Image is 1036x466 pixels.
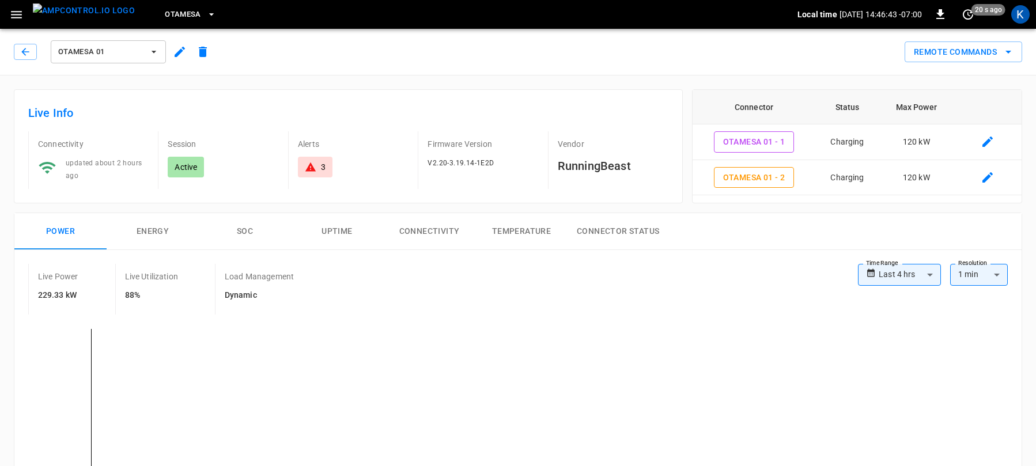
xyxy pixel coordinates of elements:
p: Live Power [38,271,78,282]
button: Energy [107,213,199,250]
p: Firmware Version [428,138,538,150]
td: 120 kW [879,160,953,196]
label: Time Range [866,259,898,268]
p: Load Management [225,271,294,282]
h6: 88% [125,289,178,302]
button: Uptime [291,213,383,250]
button: set refresh interval [959,5,977,24]
p: Session [168,138,278,150]
button: Temperature [475,213,568,250]
p: Connectivity [38,138,149,150]
span: 20 s ago [971,4,1005,16]
div: profile-icon [1011,5,1030,24]
button: OtaMesa 01 - 1 [714,131,795,153]
div: 1 min [950,264,1008,286]
th: Connector [693,90,815,124]
span: updated about 2 hours ago [66,159,142,180]
span: V2.20-3.19.14-1E2D [428,159,494,167]
th: Max Power [879,90,953,124]
h6: RunningBeast [558,157,668,175]
p: Local time [797,9,837,20]
p: Vendor [558,138,668,150]
button: Connector Status [568,213,668,250]
td: 120 kW [879,124,953,160]
button: Remote Commands [905,41,1022,63]
button: OtaMesa [160,3,221,26]
td: Charging [815,160,880,196]
div: Last 4 hrs [879,264,941,286]
h6: Dynamic [225,289,294,302]
p: Active [175,161,197,173]
button: Power [14,213,107,250]
button: OtaMesa 01 - 2 [714,167,795,188]
p: Live Utilization [125,271,178,282]
span: OtaMesa 01 [58,46,143,59]
h6: Live Info [28,104,668,122]
span: OtaMesa [165,8,201,21]
td: Charging [815,124,880,160]
table: connector table [693,90,1022,195]
p: Alerts [298,138,409,150]
p: [DATE] 14:46:43 -07:00 [840,9,922,20]
button: Connectivity [383,213,475,250]
button: SOC [199,213,291,250]
h6: 229.33 kW [38,289,78,302]
img: ampcontrol.io logo [33,3,135,18]
th: Status [815,90,880,124]
label: Resolution [958,259,987,268]
div: 3 [321,161,326,173]
button: OtaMesa 01 [51,40,166,63]
div: remote commands options [905,41,1022,63]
